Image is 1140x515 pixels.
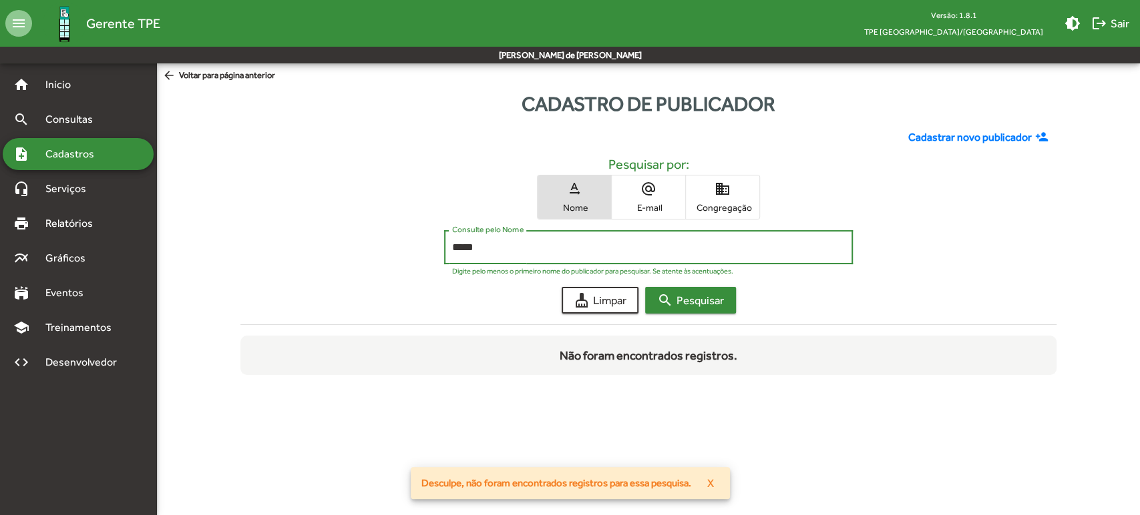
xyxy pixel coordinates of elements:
[1091,11,1129,35] span: Sair
[13,250,29,266] mat-icon: multiline_chart
[13,146,29,162] mat-icon: note_add
[86,13,160,34] span: Gerente TPE
[157,89,1140,119] div: Cadastro de publicador
[562,287,638,314] button: Limpar
[640,181,656,197] mat-icon: alternate_email
[13,77,29,93] mat-icon: home
[566,181,582,197] mat-icon: text_rotation_none
[689,201,756,213] span: Congregação
[908,129,1031,145] span: Cadastrar novo publicador
[1034,130,1051,145] mat-icon: person_add
[612,175,685,219] button: E-mail
[37,320,128,336] span: Treinamentos
[162,69,275,83] span: Voltar para página anterior
[37,77,90,93] span: Início
[13,181,29,197] mat-icon: headset_mic
[452,267,733,275] mat-hint: Digite pelo menos o primeiro nome do publicador para pesquisar. Se atente às acentuações.
[560,336,737,375] div: Não foram encontrados registros.
[853,7,1054,23] div: Versão: 1.8.1
[37,181,104,197] span: Serviços
[13,285,29,301] mat-icon: stadium
[37,250,104,266] span: Gráficos
[32,2,160,45] a: Gerente TPE
[715,181,731,197] mat-icon: domain
[574,292,590,308] mat-icon: cleaning_services
[37,215,110,231] span: Relatórios
[37,111,110,127] span: Consultas
[1086,11,1135,35] button: Sair
[697,471,725,495] button: X
[1065,15,1081,31] mat-icon: brightness_medium
[645,287,736,314] button: Pesquisar
[686,175,759,219] button: Congregação
[538,175,611,219] button: Nome
[657,288,724,312] span: Pesquisar
[615,201,682,213] span: E-mail
[37,354,132,370] span: Desenvolvedor
[43,2,86,45] img: Logo
[13,111,29,127] mat-icon: search
[574,288,626,312] span: Limpar
[13,215,29,231] mat-icon: print
[1091,15,1107,31] mat-icon: logout
[541,201,608,213] span: Nome
[162,69,179,83] mat-icon: arrow_back
[13,354,29,370] mat-icon: code
[5,10,32,37] mat-icon: menu
[37,285,102,301] span: Eventos
[251,156,1047,172] h5: Pesquisar por:
[37,146,112,162] span: Cadastros
[13,320,29,336] mat-icon: school
[657,292,673,308] mat-icon: search
[707,471,714,495] span: X
[853,23,1054,40] span: TPE [GEOGRAPHIC_DATA]/[GEOGRAPHIC_DATA]
[421,476,691,490] span: Desculpe, não foram encontrados registros para essa pesquisa.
